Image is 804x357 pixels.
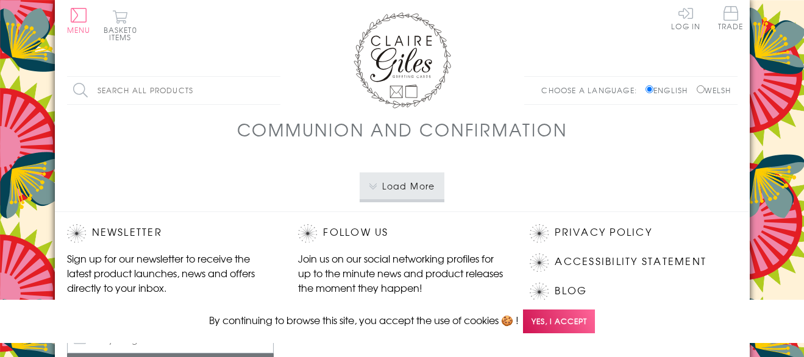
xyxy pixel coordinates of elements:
[67,77,280,104] input: Search all products
[646,85,694,96] label: English
[109,24,137,43] span: 0 items
[360,172,444,199] button: Load More
[298,251,505,295] p: Join us on our social networking profiles for up to the minute news and product releases the mome...
[555,224,652,241] a: Privacy Policy
[671,6,700,30] a: Log In
[67,24,91,35] span: Menu
[555,253,706,270] a: Accessibility Statement
[268,77,280,104] input: Search
[237,117,567,142] h1: Communion and Confirmation
[541,85,643,96] p: Choose a language:
[354,12,451,108] img: Claire Giles Greetings Cards
[718,6,744,30] span: Trade
[523,309,595,333] span: Yes, I accept
[67,8,91,34] button: Menu
[697,85,705,93] input: Welsh
[697,85,731,96] label: Welsh
[298,224,505,242] h2: Follow Us
[67,251,274,295] p: Sign up for our newsletter to receive the latest product launches, news and offers directly to yo...
[555,283,587,299] a: Blog
[718,6,744,32] a: Trade
[104,10,137,41] button: Basket0 items
[646,85,653,93] input: English
[67,224,274,242] h2: Newsletter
